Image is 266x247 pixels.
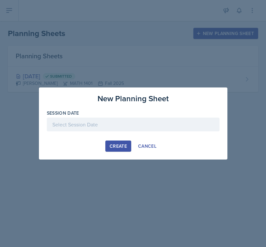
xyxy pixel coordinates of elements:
h3: New Planning Sheet [98,93,169,104]
label: Session Date [47,110,79,116]
div: Create [110,143,127,149]
button: Create [105,141,131,152]
div: Cancel [138,143,156,149]
button: Cancel [134,141,161,152]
